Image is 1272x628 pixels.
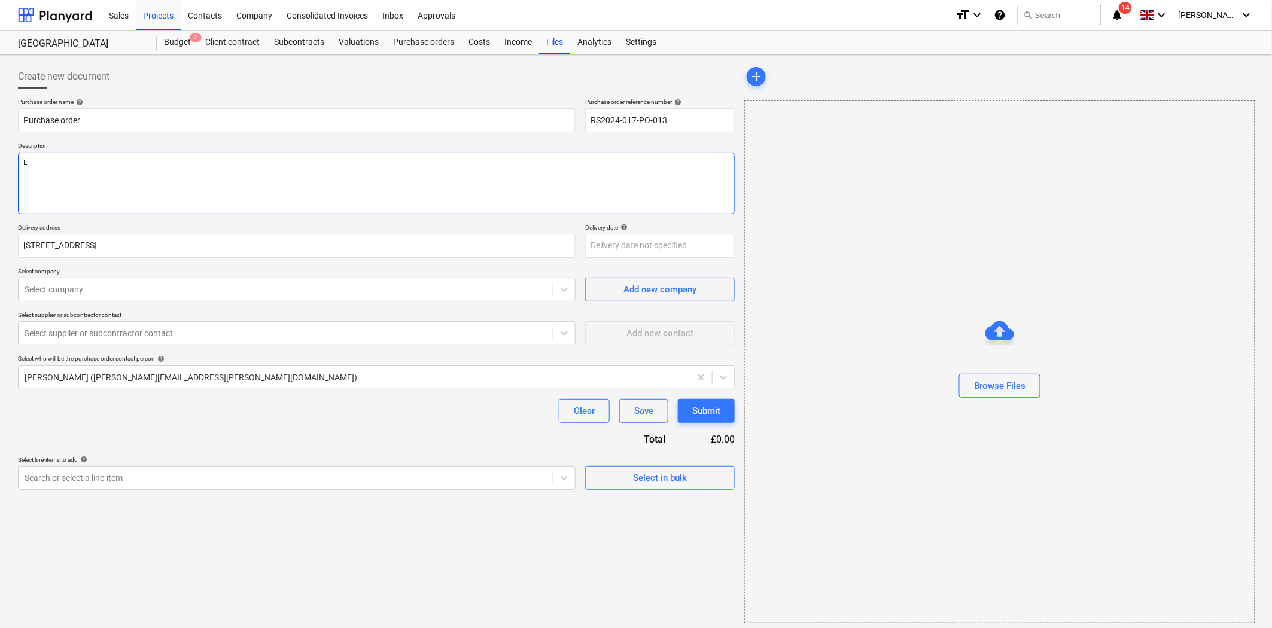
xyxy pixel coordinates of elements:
div: Select line-items to add [18,456,576,464]
div: Add new company [623,282,696,297]
input: Reference number [585,108,735,132]
button: Submit [678,399,735,423]
i: notifications [1111,8,1123,22]
a: Subcontracts [267,31,331,54]
a: Purchase orders [386,31,461,54]
p: Description [18,142,735,152]
span: help [78,456,87,463]
button: Save [619,399,668,423]
button: Browse Files [959,374,1040,398]
i: format_size [955,8,970,22]
button: Clear [559,399,610,423]
div: Select who will be the purchase order contact person [18,355,735,362]
div: Total [579,432,684,446]
span: help [672,99,681,106]
span: Create new document [18,69,109,84]
span: 14 [1119,2,1132,14]
i: keyboard_arrow_down [1240,8,1254,22]
div: Save [634,403,653,419]
div: Browse Files [974,378,1025,394]
a: Budget2 [157,31,198,54]
div: [GEOGRAPHIC_DATA] [18,38,142,50]
span: add [749,69,763,84]
i: keyboard_arrow_down [970,8,984,22]
span: help [618,224,628,231]
div: Purchase order name [18,98,576,106]
div: Clear [574,403,595,419]
button: Add new company [585,278,735,301]
div: Delivery date [585,224,735,231]
p: Delivery address [18,224,576,234]
a: Valuations [331,31,386,54]
input: Delivery date not specified [585,234,735,258]
a: Client contract [198,31,267,54]
div: Purchase order reference number [585,98,735,106]
iframe: Chat Widget [1212,571,1272,628]
i: keyboard_arrow_down [1155,8,1169,22]
span: search [1023,10,1033,20]
a: Costs [461,31,497,54]
textarea: L [18,153,735,214]
div: Select in bulk [633,470,687,486]
p: Select supplier or subcontractor contact [18,311,576,321]
div: £0.00 [685,432,735,446]
span: 2 [190,33,202,42]
span: help [155,355,165,362]
p: Select company [18,267,576,278]
a: Analytics [570,31,619,54]
button: Select in bulk [585,466,735,490]
a: Settings [619,31,664,54]
div: Browse Files [744,100,1255,623]
div: Budget [157,31,198,54]
button: Search [1018,5,1101,25]
input: Delivery address [18,234,576,258]
input: Document name [18,108,576,132]
span: help [74,99,83,106]
a: Files [539,31,570,54]
a: Income [497,31,539,54]
span: [PERSON_NAME] [1179,10,1238,20]
i: Knowledge base [994,8,1006,22]
div: Submit [692,403,720,419]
